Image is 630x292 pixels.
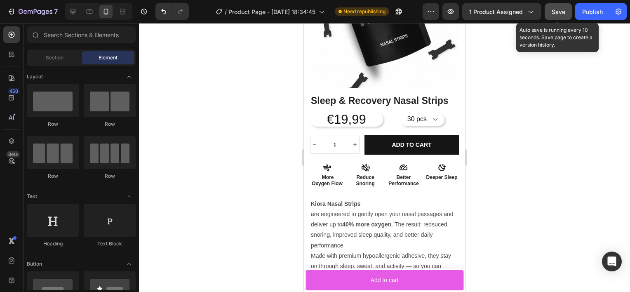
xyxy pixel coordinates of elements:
span: / [225,7,227,16]
div: Row [27,120,79,128]
div: Text Block [84,240,136,247]
span: Layout [27,73,43,80]
strong: 40% more oxygen [38,198,87,205]
span: Product Page - [DATE] 18:34:45 [228,7,315,16]
strong: Kiora Nasal Strips [7,177,57,184]
input: Search Sections & Elements [27,26,136,43]
span: 1 product assigned [469,7,523,16]
span: Need republishing [343,8,386,15]
div: Beta [6,151,20,158]
iframe: Design area [304,23,465,292]
span: Toggle open [122,190,136,203]
div: Publish [582,7,603,16]
button: Save [545,3,572,20]
span: Save [552,8,565,15]
div: Undo/Redo [155,3,189,20]
button: Publish [575,3,610,20]
div: Rich Text Editor. Editing area: main [6,175,155,270]
p: 7 [54,7,58,16]
span: Button [27,260,42,268]
div: Heading [27,240,79,247]
p: are engineered to gently open your nasal passages and deliver up to . The result: redsuced snorin... [7,186,154,269]
span: Toggle open [122,257,136,271]
div: Open Intercom Messenger [602,252,622,271]
div: Row [84,172,136,180]
div: Row [84,120,136,128]
span: Text [27,193,37,200]
div: Row [27,172,79,180]
div: 450 [8,88,20,94]
button: 7 [3,3,61,20]
span: Section [46,54,63,61]
span: Element [99,54,118,61]
button: 1 product assigned [462,3,541,20]
span: Toggle open [122,70,136,83]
